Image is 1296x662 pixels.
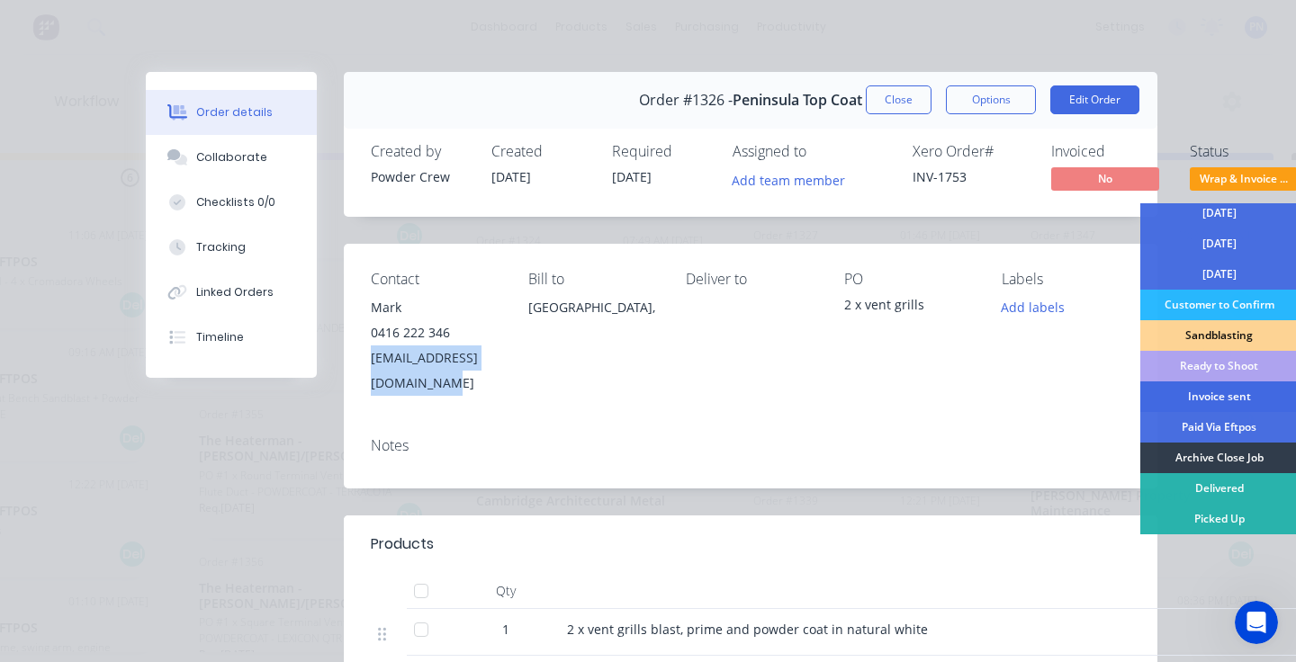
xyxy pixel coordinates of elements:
div: [GEOGRAPHIC_DATA], [528,295,657,353]
span: 1 [502,620,509,639]
div: Xero Order # [913,143,1030,160]
div: Timeline [196,329,244,345]
div: Linked Orders [196,284,274,300]
span: [DATE] [612,168,652,185]
div: Notes [371,437,1130,454]
div: Bill to [528,271,657,288]
span: [DATE] [491,168,531,185]
div: Powder Crew [371,167,470,186]
div: Mark [371,295,499,320]
div: [GEOGRAPHIC_DATA], [528,295,657,320]
span: Peninsula Top Coat [733,92,862,109]
button: Tracking [146,225,317,270]
div: Invoiced [1051,143,1168,160]
div: Created by [371,143,470,160]
div: Required [612,143,711,160]
div: 0416 222 346 [371,320,499,345]
div: Deliver to [686,271,814,288]
button: Collaborate [146,135,317,180]
span: Order #1326 - [639,92,733,109]
div: Assigned to [733,143,913,160]
button: Add team member [723,167,855,192]
iframe: Intercom live chat [1235,601,1278,644]
div: INV-1753 [913,167,1030,186]
button: Linked Orders [146,270,317,315]
div: Contact [371,271,499,288]
button: Options [946,85,1036,114]
button: Add team member [733,167,855,192]
div: Mark0416 222 346[EMAIL_ADDRESS][DOMAIN_NAME] [371,295,499,396]
div: Products [371,533,434,555]
div: Collaborate [196,149,267,165]
button: Close [866,85,931,114]
button: Checklists 0/0 [146,180,317,225]
div: Labels [1002,271,1130,288]
div: Checklists 0/0 [196,194,275,210]
div: Qty [452,573,560,609]
span: No [1051,167,1159,190]
button: Order details [146,90,317,135]
div: [EMAIL_ADDRESS][DOMAIN_NAME] [371,345,499,396]
div: 2 x vent grills [844,295,973,320]
div: Tracking [196,239,246,255]
div: Created [491,143,590,160]
div: Order details [196,104,273,121]
button: Edit Order [1050,85,1139,114]
span: 2 x vent grills blast, prime and powder coat in natural white [567,621,928,638]
button: Timeline [146,315,317,360]
button: Add labels [992,295,1075,319]
div: PO [844,271,973,288]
